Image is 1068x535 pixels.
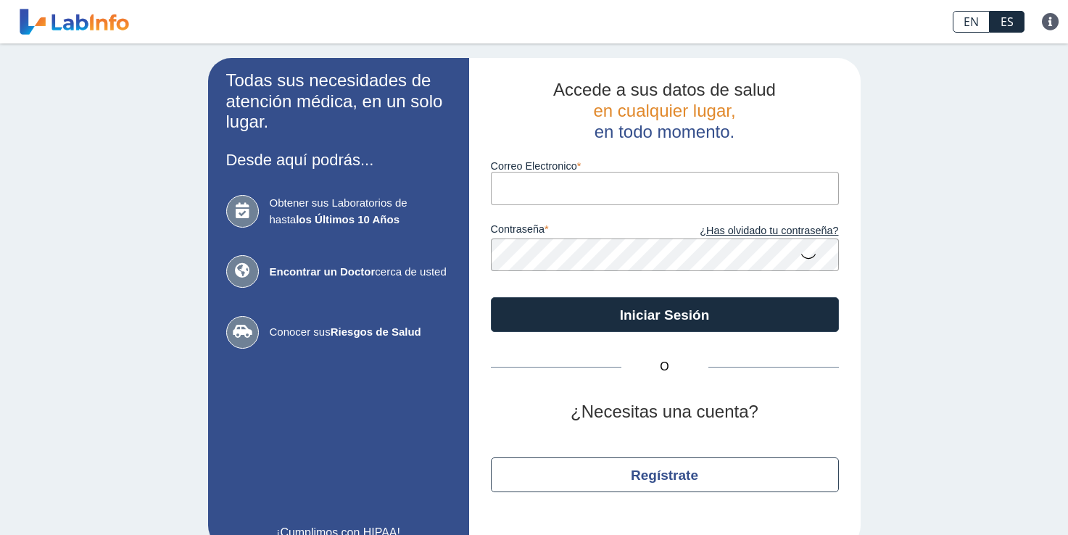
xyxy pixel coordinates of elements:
h3: Desde aquí podrás... [226,151,451,169]
a: EN [953,11,990,33]
button: Iniciar Sesión [491,297,839,332]
a: ES [990,11,1024,33]
span: Accede a sus datos de salud [553,80,776,99]
label: Correo Electronico [491,160,839,172]
span: Conocer sus [270,324,451,341]
b: los Últimos 10 Años [296,213,400,225]
b: Riesgos de Salud [331,325,421,338]
label: contraseña [491,223,665,239]
span: cerca de usted [270,264,451,281]
h2: ¿Necesitas una cuenta? [491,402,839,423]
span: Obtener sus Laboratorios de hasta [270,195,451,228]
span: en todo momento. [595,122,734,141]
button: Regístrate [491,457,839,492]
h2: Todas sus necesidades de atención médica, en un solo lugar. [226,70,451,133]
span: O [621,358,708,376]
b: Encontrar un Doctor [270,265,376,278]
span: en cualquier lugar, [593,101,735,120]
a: ¿Has olvidado tu contraseña? [665,223,839,239]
